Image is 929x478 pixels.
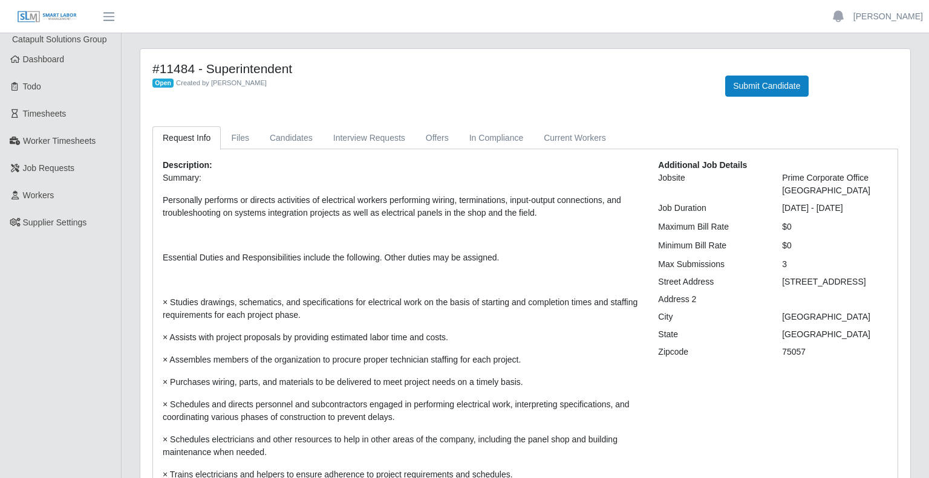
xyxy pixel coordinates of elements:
div: $0 [773,221,897,233]
div: Zipcode [649,346,773,358]
div: $0 [773,239,897,252]
a: Request Info [152,126,221,150]
p: × Assists with project proposals by providing estimated labor time and costs. [163,331,640,344]
div: State [649,328,773,341]
a: Interview Requests [323,126,416,150]
div: Job Duration [649,202,773,215]
span: Catapult Solutions Group [12,34,106,44]
div: Max Submissions [649,258,773,271]
span: Todo [23,82,41,91]
p: Summary: [163,172,640,184]
button: Submit Candidate [725,76,808,97]
div: [GEOGRAPHIC_DATA] [773,311,897,323]
div: Prime Corporate Office [GEOGRAPHIC_DATA] [773,172,897,197]
div: [GEOGRAPHIC_DATA] [773,328,897,341]
a: In Compliance [459,126,534,150]
a: [PERSON_NAME] [853,10,923,23]
p: Personally performs or directs activities of electrical workers performing wiring, terminations, ... [163,194,640,219]
p: × Schedules electricians and other resources to help in other areas of the company, including the... [163,433,640,459]
span: Open [152,79,174,88]
div: Maximum Bill Rate [649,221,773,233]
img: SLM Logo [17,10,77,24]
span: Timesheets [23,109,67,118]
p: × Purchases wiring, parts, and materials to be delivered to meet project needs on a timely basis. [163,376,640,389]
span: Job Requests [23,163,75,173]
a: Candidates [259,126,323,150]
div: [DATE] - [DATE] [773,202,897,215]
div: Minimum Bill Rate [649,239,773,252]
div: Address 2 [649,293,773,306]
a: Current Workers [533,126,616,150]
div: 3 [773,258,897,271]
div: 75057 [773,346,897,358]
p: Essential Duties and Responsibilities include the following. Other duties may be assigned. [163,251,640,264]
div: [STREET_ADDRESS] [773,276,897,288]
div: Street Address [649,276,773,288]
b: Description: [163,160,212,170]
a: Files [221,126,259,150]
p: × Assembles members of the organization to procure proper technician staffing for each project. [163,354,640,366]
p: × Schedules and directs personnel and subcontractors engaged in performing electrical work, inter... [163,398,640,424]
span: Created by [PERSON_NAME] [176,79,267,86]
span: Worker Timesheets [23,136,96,146]
span: Supplier Settings [23,218,87,227]
span: Dashboard [23,54,65,64]
div: City [649,311,773,323]
a: Offers [416,126,459,150]
div: Jobsite [649,172,773,197]
h4: #11484 - Superintendent [152,61,707,76]
b: Additional Job Details [658,160,747,170]
p: × Studies drawings, schematics, and specifications for electrical work on the basis of starting a... [163,296,640,321]
span: Workers [23,190,54,200]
